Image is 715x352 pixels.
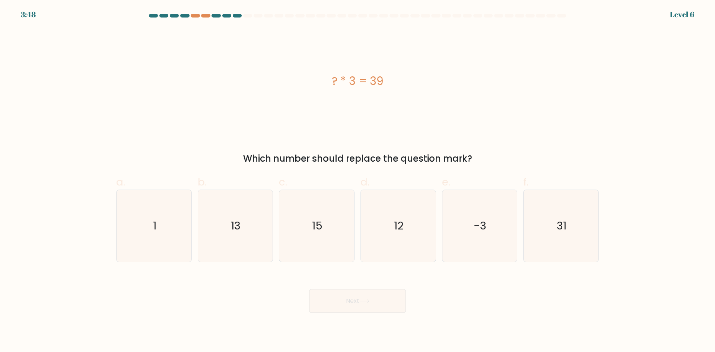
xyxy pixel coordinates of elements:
[670,9,694,20] div: Level 6
[198,175,207,189] span: b.
[279,175,287,189] span: c.
[474,218,487,233] text: -3
[121,152,594,165] div: Which number should replace the question mark?
[116,175,125,189] span: a.
[557,218,567,233] text: 31
[360,175,369,189] span: d.
[312,218,323,233] text: 15
[523,175,528,189] span: f.
[21,9,36,20] div: 3:48
[309,289,406,313] button: Next
[442,175,450,189] span: e.
[231,218,241,233] text: 13
[153,218,156,233] text: 1
[116,73,599,89] div: ? * 3 = 39
[394,218,404,233] text: 12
